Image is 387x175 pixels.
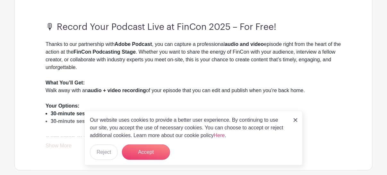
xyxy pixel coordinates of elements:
strong: Adobe Podcast [115,41,152,47]
strong: A few things to know: [46,134,99,139]
strong: Your Options: [46,103,79,109]
strong: audio and video [225,41,264,47]
button: Accept [122,144,170,160]
h3: 🎙 Record Your Podcast Live at FinCon 2025 – For Free! [46,22,341,33]
strong: audio + video recording [88,88,146,93]
strong: What You’ll Get: [46,80,85,85]
div: Thanks to our partnership with , you can capture a professional episode right from the heart of t... [46,40,341,79]
a: Here [214,133,225,138]
a: Show More [46,143,72,151]
button: Reject [90,144,118,160]
img: close_button-5f87c8562297e5c2d7936805f587ecaba9071eb48480494691a3f1689db116b3.svg [294,118,297,122]
strong: FinCon Podcasting Stage [73,49,136,55]
div: Walk away with an of your episode that you can edit and publish when you’re back home. [46,79,341,102]
strong: 30-minute session for a small group of up to 4 people [51,118,181,124]
p: Our website uses cookies to provide a better user experience. By continuing to use our site, you ... [90,116,287,139]
strong: 30-minute session for up to 2 people [51,111,140,116]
